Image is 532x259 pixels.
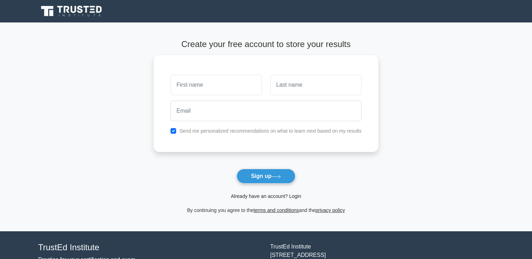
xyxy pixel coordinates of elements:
div: By continuing you agree to the and the [149,206,383,214]
h4: TrustEd Institute [38,243,262,253]
button: Sign up [237,169,296,184]
a: Already have an account? Login [231,193,301,199]
label: Send me personalized recommendations on what to learn next based on my results [179,128,361,134]
h4: Create your free account to store your results [154,39,378,49]
input: Last name [270,75,361,95]
input: Email [171,101,361,121]
a: privacy policy [315,207,345,213]
a: terms and conditions [254,207,299,213]
input: First name [171,75,262,95]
